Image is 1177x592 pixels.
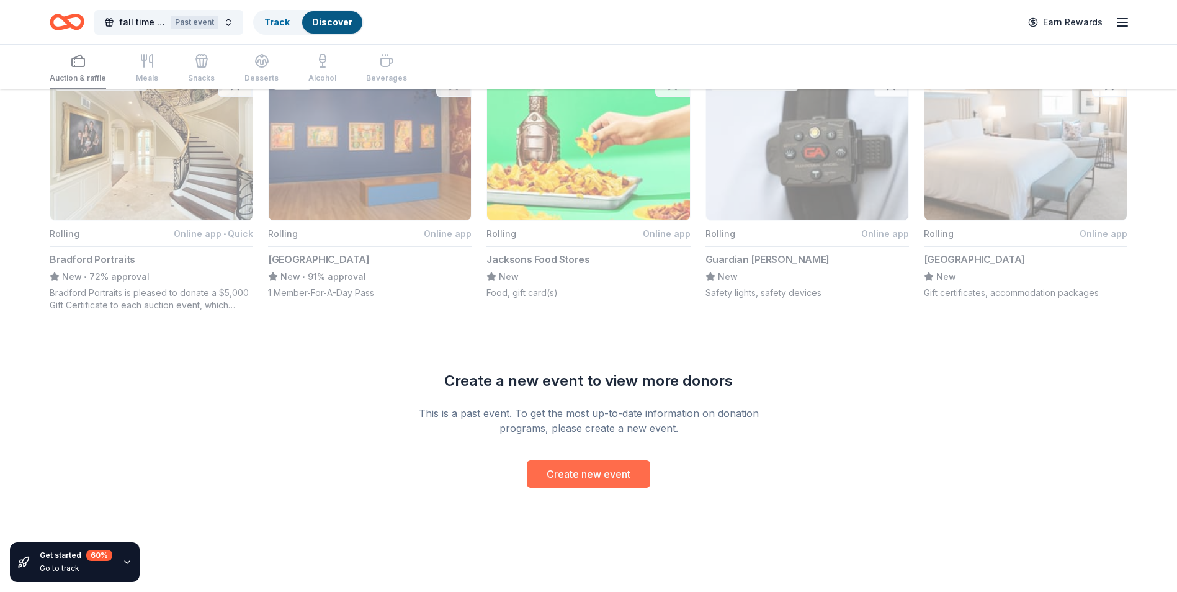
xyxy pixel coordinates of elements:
[50,72,253,312] button: Image for Bradford Portraits22 applieslast weekRollingOnline app•QuickBradford PortraitsNew•72% a...
[119,15,166,30] span: fall time outreach
[527,460,650,488] button: Create new event
[94,10,243,35] button: fall time outreachPast event
[50,7,84,37] a: Home
[705,72,909,299] button: Image for Guardian Angel Device2 applieslast weekRollingOnline appGuardian [PERSON_NAME]NewSafety...
[1021,11,1110,34] a: Earn Rewards
[40,563,112,573] div: Go to track
[924,72,1127,299] button: Image for Waldorf Astoria Monarch Beach Resort & ClubLocalRollingOnline app[GEOGRAPHIC_DATA]NewGi...
[171,16,218,29] div: Past event
[86,550,112,561] div: 60 %
[410,371,768,391] div: Create a new event to view more donors
[264,17,290,27] a: Track
[40,550,112,561] div: Get started
[486,72,690,299] button: Image for Jacksons Food StoresRollingOnline appJacksons Food StoresNewFood, gift card(s)
[268,72,472,299] button: Image for Skirball Cultural CenterLocalRollingOnline app[GEOGRAPHIC_DATA]New•91% approval1 Member...
[312,17,352,27] a: Discover
[253,10,364,35] button: TrackDiscover
[410,406,768,436] div: This is a past event. To get the most up-to-date information on donation programs, please create ...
